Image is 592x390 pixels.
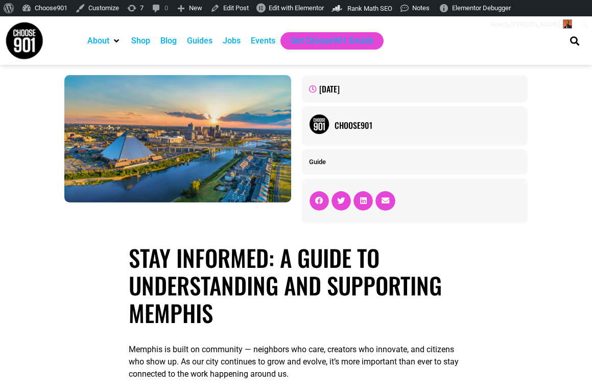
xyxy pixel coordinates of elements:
[486,16,576,33] a: Howdy,
[375,191,395,211] div: Share on email
[331,191,351,211] div: Share on twitter
[129,244,463,327] h1: Stay Informed: A Guide to Understanding and Supporting Memphis
[251,35,275,47] a: Events
[131,35,150,47] a: Shop
[335,119,520,131] a: Choose901
[129,343,463,380] p: Memphis is built on community — neighbors who care, creators who innovate, and citizens who show ...
[269,4,324,12] span: Edit with Elementor
[511,20,560,28] span: [PERSON_NAME]
[82,32,554,50] nav: Main nav
[64,75,291,202] img: Aerial view of a cityscape at sunset in Memphis, featuring a pyramid-shaped building near the riv...
[187,35,212,47] a: Guides
[82,32,126,50] div: About
[309,114,329,134] img: Picture of Choose901
[160,35,177,47] a: Blog
[310,191,329,211] div: Share on facebook
[347,5,392,12] span: Rank Math SEO
[223,35,241,47] a: Jobs
[319,83,340,95] time: [DATE]
[353,191,373,211] div: Share on linkedin
[87,35,109,47] a: About
[291,35,373,47] a: Get Choose901 Emails
[566,32,583,49] div: Search
[309,158,326,166] a: Guide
